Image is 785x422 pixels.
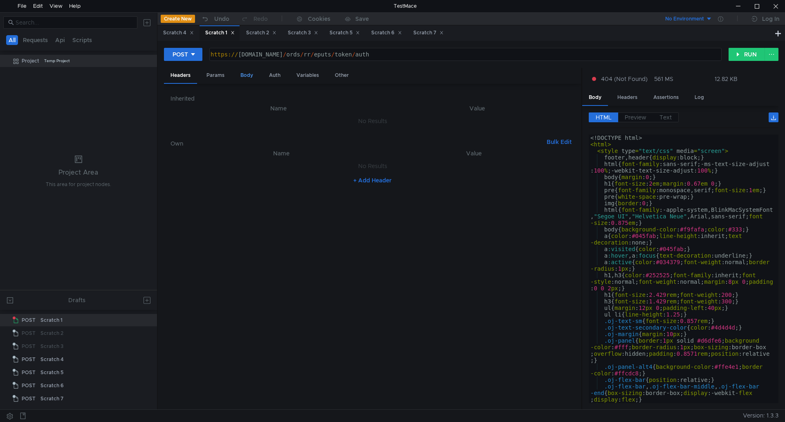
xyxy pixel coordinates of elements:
[371,29,402,37] div: Scratch 6
[16,18,132,27] input: Search...
[358,117,387,125] nz-embed-empty: No Results
[22,366,36,379] span: POST
[246,29,276,37] div: Scratch 2
[40,366,63,379] div: Scratch 5
[655,12,712,25] button: No Environment
[596,114,612,121] span: HTML
[288,29,318,37] div: Scratch 3
[214,14,229,24] div: Undo
[195,13,235,25] button: Undo
[601,74,648,83] span: 404 (Not Found)
[308,14,330,24] div: Cookies
[70,35,94,45] button: Scripts
[328,68,355,83] div: Other
[654,75,673,83] div: 561 MS
[20,35,50,45] button: Requests
[290,68,325,83] div: Variables
[625,114,646,121] span: Preview
[413,29,444,37] div: Scratch 7
[350,175,395,185] button: + Add Header
[53,35,67,45] button: Api
[22,393,36,405] span: POST
[715,75,738,83] div: 12.82 KB
[164,48,202,61] button: POST
[22,353,36,366] span: POST
[659,114,672,121] span: Text
[173,50,188,59] div: POST
[262,68,287,83] div: Auth
[163,29,194,37] div: Scratch 4
[611,90,644,105] div: Headers
[330,29,360,37] div: Scratch 5
[762,14,779,24] div: Log In
[40,327,63,339] div: Scratch 2
[358,162,387,170] nz-embed-empty: No Results
[379,103,575,113] th: Value
[164,68,197,84] div: Headers
[543,137,575,147] button: Bulk Edit
[743,410,778,422] span: Version: 1.3.3
[205,29,235,37] div: Scratch 1
[177,103,379,113] th: Name
[161,15,195,23] button: Create New
[6,35,18,45] button: All
[22,340,36,352] span: POST
[44,55,70,67] div: Temp Project
[184,148,379,158] th: Name
[22,55,39,67] div: Project
[688,90,711,105] div: Log
[729,48,765,61] button: RUN
[40,353,64,366] div: Scratch 4
[647,90,685,105] div: Assertions
[68,295,85,305] div: Drafts
[40,340,63,352] div: Scratch 3
[170,94,575,103] h6: Inherited
[235,13,274,25] button: Redo
[253,14,268,24] div: Redo
[170,139,543,148] h6: Own
[40,379,64,392] div: Scratch 6
[355,16,369,22] div: Save
[234,68,260,83] div: Body
[22,314,36,326] span: POST
[379,148,568,158] th: Value
[40,314,63,326] div: Scratch 1
[665,15,704,23] div: No Environment
[40,393,63,405] div: Scratch 7
[22,379,36,392] span: POST
[22,327,36,339] span: POST
[582,90,608,106] div: Body
[200,68,231,83] div: Params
